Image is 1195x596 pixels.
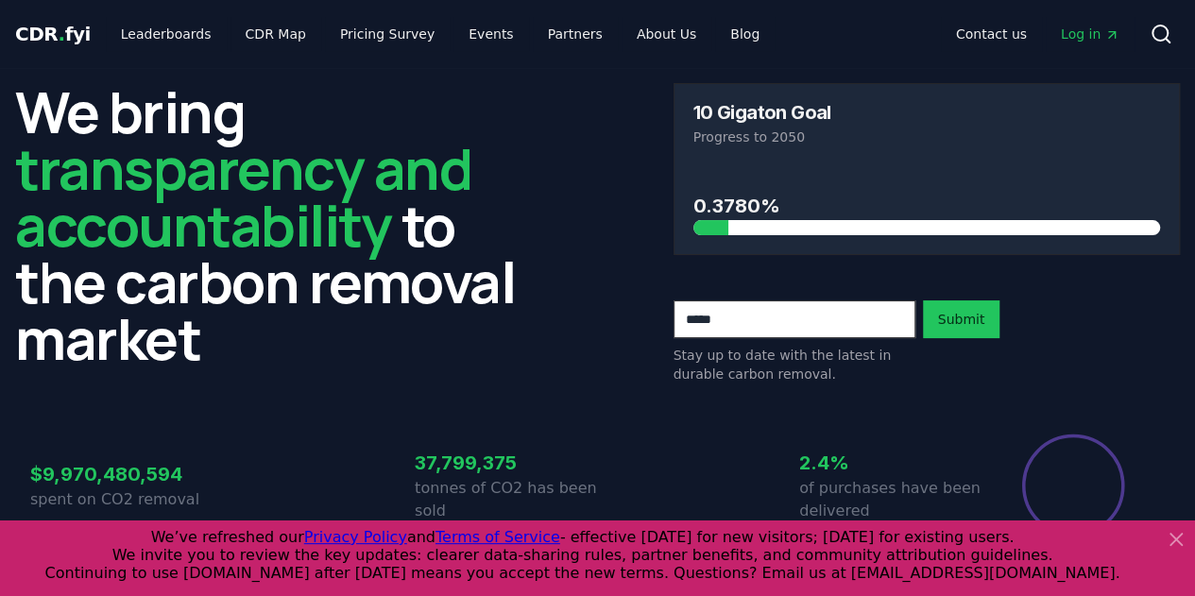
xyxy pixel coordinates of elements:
[941,17,1042,51] a: Contact us
[799,477,982,522] p: of purchases have been delivered
[230,17,321,51] a: CDR Map
[1046,17,1135,51] a: Log in
[15,83,522,366] h2: We bring to the carbon removal market
[622,17,711,51] a: About Us
[941,17,1135,51] nav: Main
[415,449,598,477] h3: 37,799,375
[1020,433,1126,538] div: Percentage of sales delivered
[30,488,213,511] p: spent on CO2 removal
[799,449,982,477] h3: 2.4%
[715,17,775,51] a: Blog
[923,300,1000,338] button: Submit
[59,23,65,45] span: .
[693,128,1161,146] p: Progress to 2050
[325,17,450,51] a: Pricing Survey
[674,346,915,383] p: Stay up to date with the latest in durable carbon removal.
[15,23,91,45] span: CDR fyi
[15,21,91,47] a: CDR.fyi
[106,17,227,51] a: Leaderboards
[693,192,1161,220] h3: 0.3780%
[106,17,775,51] nav: Main
[15,129,471,264] span: transparency and accountability
[533,17,618,51] a: Partners
[453,17,528,51] a: Events
[30,460,213,488] h3: $9,970,480,594
[415,477,598,522] p: tonnes of CO2 has been sold
[1061,25,1119,43] span: Log in
[693,103,831,122] h3: 10 Gigaton Goal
